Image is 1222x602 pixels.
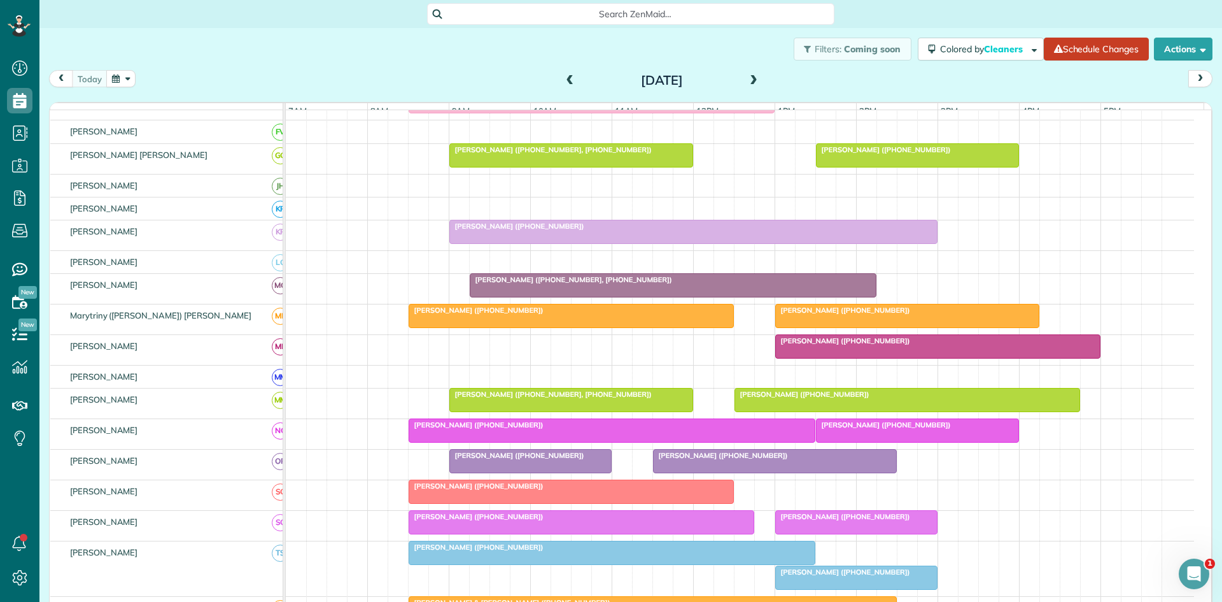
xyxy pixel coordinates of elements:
span: [PERSON_NAME] ([PHONE_NUMBER]) [734,390,870,399]
span: [PERSON_NAME] ([PHONE_NUMBER]) [815,420,952,429]
span: Coming soon [844,43,901,55]
span: Filters: [815,43,841,55]
span: ML [272,338,289,355]
span: [PERSON_NAME] ([PHONE_NUMBER]) [652,451,789,460]
span: SC [272,514,289,531]
span: Marytriny ([PERSON_NAME]) [PERSON_NAME] [67,310,254,320]
span: [PERSON_NAME] [67,455,141,466]
span: KR [272,201,289,218]
span: ME [272,308,289,325]
span: [PERSON_NAME] [67,257,141,267]
span: [PERSON_NAME] ([PHONE_NUMBER]) [775,568,911,577]
span: [PERSON_NAME] ([PHONE_NUMBER]) [408,543,544,552]
span: 2pm [857,106,879,116]
span: [PERSON_NAME] ([PHONE_NUMBER]) [775,512,911,521]
span: KR [272,224,289,241]
span: 11am [612,106,641,116]
span: [PERSON_NAME] [67,341,141,351]
span: [PERSON_NAME] ([PHONE_NUMBER]) [408,512,544,521]
span: 10am [531,106,559,116]
span: [PERSON_NAME] ([PHONE_NUMBER]) [449,222,585,231]
span: 1pm [775,106,797,116]
h2: [DATE] [582,73,741,87]
span: [PERSON_NAME] ([PHONE_NUMBER]) [408,306,544,315]
span: New [18,319,37,331]
span: 4pm [1020,106,1042,116]
span: 3pm [938,106,960,116]
span: [PERSON_NAME] [67,547,141,557]
span: NC [272,422,289,440]
button: Colored byCleaners [918,38,1044,61]
span: [PERSON_NAME] ([PHONE_NUMBER]) [775,336,911,345]
span: SC [272,484,289,501]
span: OR [272,453,289,470]
a: Schedule Changes [1044,38,1149,61]
span: [PERSON_NAME] [PERSON_NAME] [67,150,210,160]
span: 12pm [694,106,721,116]
span: FV [272,124,289,141]
button: today [72,70,108,87]
span: [PERSON_NAME] [67,126,141,136]
span: [PERSON_NAME] ([PHONE_NUMBER]) [408,482,544,491]
span: JH [272,178,289,195]
span: [PERSON_NAME] ([PHONE_NUMBER], [PHONE_NUMBER]) [449,390,652,399]
button: Actions [1154,38,1212,61]
span: 5pm [1101,106,1123,116]
span: [PERSON_NAME] [67,486,141,496]
span: [PERSON_NAME] [67,203,141,213]
span: [PERSON_NAME] ([PHONE_NUMBER]) [775,306,911,315]
span: [PERSON_NAME] ([PHONE_NUMBER]) [815,145,952,154]
span: [PERSON_NAME] ([PHONE_NUMBER]) [408,420,544,429]
span: GG [272,147,289,164]
span: LC [272,254,289,271]
span: [PERSON_NAME] ([PHONE_NUMBER], [PHONE_NUMBER]) [469,275,673,284]
span: 1 [1205,559,1215,569]
span: TS [272,545,289,562]
span: [PERSON_NAME] [67,371,141,382]
span: [PERSON_NAME] [67,180,141,190]
span: MG [272,277,289,294]
span: [PERSON_NAME] [67,517,141,527]
button: next [1188,70,1212,87]
iframe: Intercom live chat [1179,559,1209,589]
span: [PERSON_NAME] [67,226,141,236]
button: prev [49,70,73,87]
span: [PERSON_NAME] [67,425,141,435]
span: 9am [449,106,473,116]
span: MM [272,369,289,386]
span: [PERSON_NAME] [67,394,141,405]
span: Colored by [940,43,1027,55]
span: 8am [368,106,391,116]
span: Cleaners [984,43,1025,55]
span: MM [272,392,289,409]
span: [PERSON_NAME] ([PHONE_NUMBER]) [449,451,585,460]
span: New [18,286,37,299]
span: [PERSON_NAME] ([PHONE_NUMBER], [PHONE_NUMBER]) [449,145,652,154]
span: [PERSON_NAME] [67,280,141,290]
span: 7am [286,106,309,116]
